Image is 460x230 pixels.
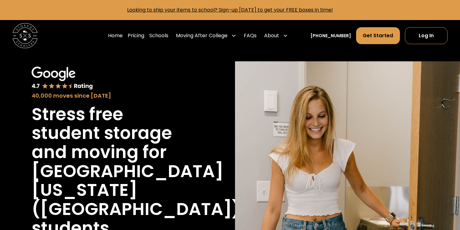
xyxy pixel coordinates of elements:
img: Storage Scholars main logo [13,23,38,48]
a: [PHONE_NUMBER] [310,33,351,39]
a: FAQs [244,27,257,44]
div: Moving After College [176,32,227,39]
div: 40,000 moves since [DATE] [32,91,194,100]
a: Schools [149,27,168,44]
a: Home [108,27,123,44]
img: Google 4.7 star rating [32,67,93,90]
div: Moving After College [173,27,239,44]
a: Looking to ship your items to school? Sign-up [DATE] to get your FREE boxes in time! [127,6,333,13]
h1: Stress free student storage and moving for [32,105,194,162]
a: Pricing [128,27,144,44]
h1: [GEOGRAPHIC_DATA][US_STATE] ([GEOGRAPHIC_DATA]) [32,162,240,219]
div: About [264,32,279,39]
a: Get Started [356,27,400,44]
a: Log In [405,27,447,44]
div: About [262,27,290,44]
